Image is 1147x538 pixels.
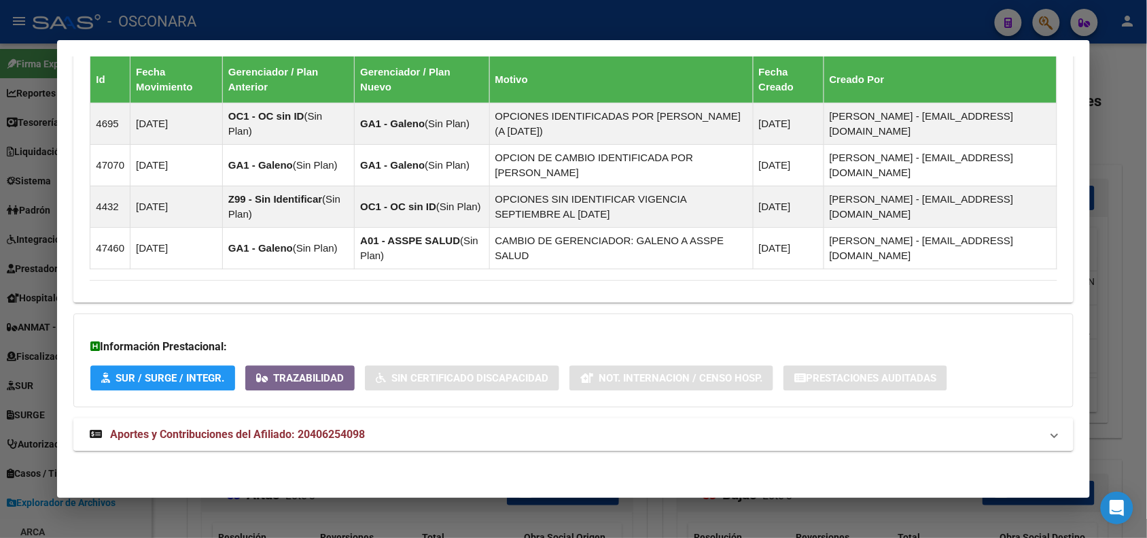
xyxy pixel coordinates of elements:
[806,372,936,384] span: Prestaciones Auditadas
[360,118,425,129] strong: GA1 - Galeno
[228,110,322,137] span: Sin Plan
[355,144,489,186] td: ( )
[130,144,223,186] td: [DATE]
[296,242,334,254] span: Sin Plan
[296,159,334,171] span: Sin Plan
[489,186,753,227] td: OPCIONES SIN IDENTIFICAR VIGENCIA SEPTIEMBRE AL [DATE]
[228,110,304,122] strong: OC1 - OC sin ID
[222,186,354,227] td: ( )
[599,372,762,384] span: Not. Internacion / Censo Hosp.
[824,144,1057,186] td: [PERSON_NAME] - [EMAIL_ADDRESS][DOMAIN_NAME]
[753,56,824,103] th: Fecha Creado
[90,365,235,390] button: SUR / SURGE / INTEGR.
[222,144,354,186] td: ( )
[90,186,130,227] td: 4432
[753,227,824,269] td: [DATE]
[569,365,773,390] button: Not. Internacion / Censo Hosp.
[73,418,1073,451] mat-expansion-panel-header: Aportes y Contribuciones del Afiliado: 20406254098
[130,103,223,144] td: [DATE]
[391,372,548,384] span: Sin Certificado Discapacidad
[90,227,130,269] td: 47460
[753,144,824,186] td: [DATE]
[355,227,489,269] td: ( )
[222,227,354,269] td: ( )
[365,365,559,390] button: Sin Certificado Discapacidad
[116,372,224,384] span: SUR / SURGE / INTEGR.
[824,186,1057,227] td: [PERSON_NAME] - [EMAIL_ADDRESS][DOMAIN_NAME]
[489,103,753,144] td: OPCIONES IDENTIFICADAS POR [PERSON_NAME] (A [DATE])
[783,365,947,390] button: Prestaciones Auditadas
[440,201,478,212] span: Sin Plan
[753,103,824,144] td: [DATE]
[222,103,354,144] td: ( )
[90,339,1056,355] h3: Información Prestacional:
[360,159,425,171] strong: GA1 - Galeno
[245,365,355,390] button: Trazabilidad
[228,242,293,254] strong: GA1 - Galeno
[360,201,436,212] strong: OC1 - OC sin ID
[428,159,466,171] span: Sin Plan
[110,428,365,441] span: Aportes y Contribuciones del Afiliado: 20406254098
[273,372,344,384] span: Trazabilidad
[130,186,223,227] td: [DATE]
[130,227,223,269] td: [DATE]
[90,103,130,144] td: 4695
[228,193,340,220] span: Sin Plan
[130,56,223,103] th: Fecha Movimiento
[1101,492,1133,524] div: Open Intercom Messenger
[489,56,753,103] th: Motivo
[355,56,489,103] th: Gerenciador / Plan Nuevo
[360,235,478,261] span: Sin Plan
[824,103,1057,144] td: [PERSON_NAME] - [EMAIL_ADDRESS][DOMAIN_NAME]
[824,56,1057,103] th: Creado Por
[228,159,293,171] strong: GA1 - Galeno
[90,56,130,103] th: Id
[753,186,824,227] td: [DATE]
[428,118,466,129] span: Sin Plan
[360,235,460,246] strong: A01 - ASSPE SALUD
[222,56,354,103] th: Gerenciador / Plan Anterior
[489,227,753,269] td: CAMBIO DE GERENCIADOR: GALENO A ASSPE SALUD
[90,144,130,186] td: 47070
[355,103,489,144] td: ( )
[824,227,1057,269] td: [PERSON_NAME] - [EMAIL_ADDRESS][DOMAIN_NAME]
[228,193,322,205] strong: Z99 - Sin Identificar
[489,144,753,186] td: OPCION DE CAMBIO IDENTIFICADA POR [PERSON_NAME]
[355,186,489,227] td: ( )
